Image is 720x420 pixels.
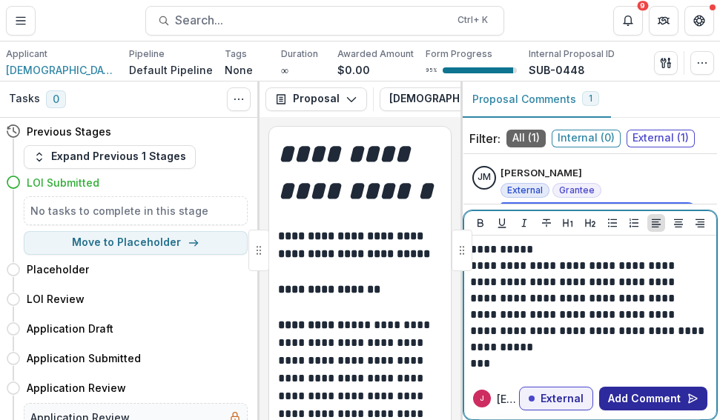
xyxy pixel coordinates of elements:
button: Heading 2 [581,214,599,232]
p: Applicant [6,47,47,61]
span: External ( 1 ) [627,130,695,147]
button: Heading 1 [559,214,577,232]
h4: Previous Stages [27,124,111,139]
p: 95 % [426,65,437,76]
button: Partners [649,6,678,36]
p: Filter: [469,130,501,147]
p: None [225,62,253,78]
h4: Placeholder [27,261,89,277]
div: 9 [638,1,649,11]
h4: LOI Submitted [27,175,99,190]
button: Strike [538,214,555,232]
p: External [541,393,584,405]
button: Expand Previous 1 Stages [24,145,196,169]
div: Ctrl + K [455,12,492,28]
div: jcline@bolickfoundation.org [480,395,484,402]
button: Proposal [265,87,367,111]
p: Duration [281,47,318,61]
p: Pipeline [129,47,165,61]
button: Search... [145,6,504,36]
button: Toggle View Cancelled Tasks [227,87,251,111]
button: Toggle Menu [6,6,36,36]
span: Search... [176,13,449,27]
h4: Application Draft [27,321,113,336]
span: Internal ( 0 ) [552,130,621,147]
p: Internal Proposal ID [529,47,615,61]
div: JAMES MUKIIBI [478,173,491,182]
button: Move to Placeholder [24,231,248,255]
button: Proposal Comments [460,81,611,118]
a: [DEMOGRAPHIC_DATA]'s Love Home (fiscal sponsor Teleios inc) [6,62,117,78]
span: 1 [589,93,592,104]
span: 0 [46,90,66,108]
h4: LOI Review [27,291,85,307]
p: [EMAIL_ADDRESS][DOMAIN_NAME] [497,391,519,407]
h5: No tasks to complete in this stage [30,203,241,219]
p: $0.00 [337,62,370,78]
button: Align Right [691,214,709,232]
button: Bold [472,214,489,232]
p: Default Pipeline [129,62,213,78]
h3: Tasks [9,93,40,105]
p: Tags [225,47,247,61]
button: Align Left [647,214,665,232]
span: Grantee [559,185,595,196]
p: [PERSON_NAME] [501,166,582,181]
button: Align Center [670,214,687,232]
button: Underline [493,214,511,232]
h4: Application Submitted [27,350,141,366]
button: Italicize [515,214,533,232]
button: Ordered List [625,214,643,232]
p: ∞ [281,62,288,78]
button: Add Comment [599,387,707,410]
p: SUB-0448 [529,62,585,78]
button: Get Help [684,6,714,36]
p: Awarded Amount [337,47,414,61]
span: All ( 1 ) [506,130,546,147]
button: External [519,387,593,410]
p: Form Progress [426,47,492,61]
button: Bullet List [604,214,621,232]
span: External [507,185,543,196]
button: Notifications [613,6,643,36]
h4: Application Review [27,380,126,396]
